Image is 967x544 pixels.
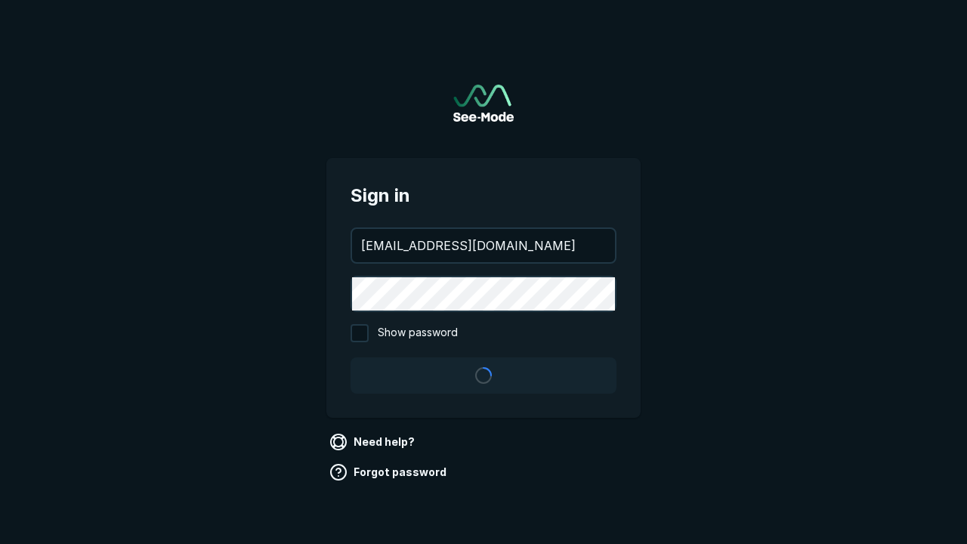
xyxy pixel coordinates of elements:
a: Go to sign in [453,85,514,122]
img: See-Mode Logo [453,85,514,122]
a: Forgot password [326,460,453,484]
a: Need help? [326,430,421,454]
input: your@email.com [352,229,615,262]
span: Show password [378,324,458,342]
span: Sign in [351,182,616,209]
